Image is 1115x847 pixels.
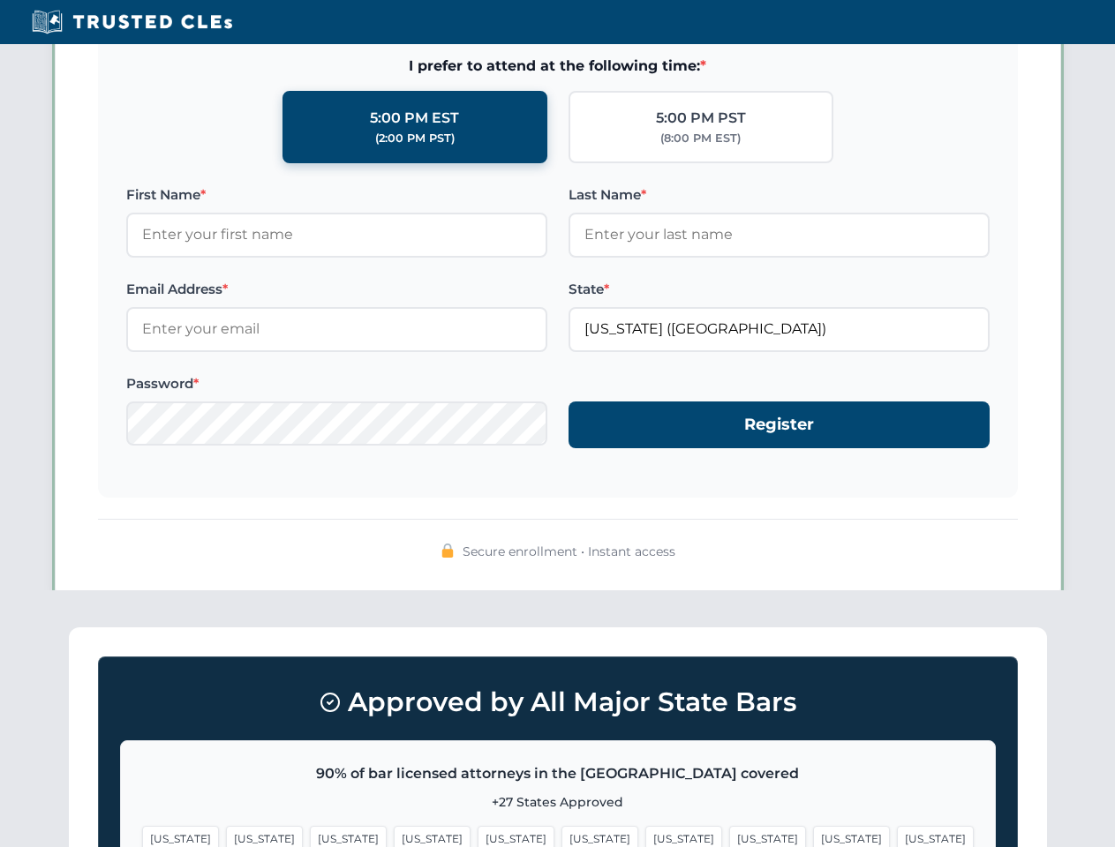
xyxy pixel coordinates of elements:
[660,130,741,147] div: (8:00 PM EST)
[656,107,746,130] div: 5:00 PM PST
[126,307,547,351] input: Enter your email
[569,279,990,300] label: State
[370,107,459,130] div: 5:00 PM EST
[569,213,990,257] input: Enter your last name
[126,279,547,300] label: Email Address
[142,792,974,812] p: +27 States Approved
[126,373,547,394] label: Password
[26,9,237,35] img: Trusted CLEs
[142,762,974,785] p: 90% of bar licensed attorneys in the [GEOGRAPHIC_DATA] covered
[126,184,547,206] label: First Name
[126,55,990,78] span: I prefer to attend at the following time:
[120,678,996,726] h3: Approved by All Major State Bars
[375,130,455,147] div: (2:00 PM PST)
[463,542,675,561] span: Secure enrollment • Instant access
[569,401,990,448] button: Register
[569,184,990,206] label: Last Name
[126,213,547,257] input: Enter your first name
[569,307,990,351] input: Florida (FL)
[441,543,455,558] img: 🔒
